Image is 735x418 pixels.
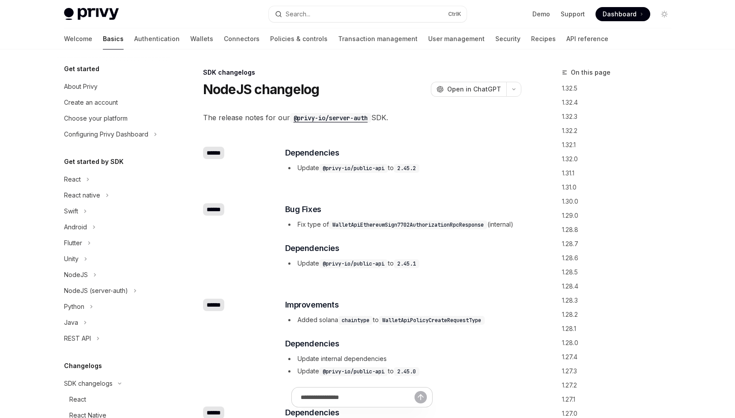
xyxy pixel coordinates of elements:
h5: Changelogs [64,361,102,371]
a: 1.28.2 [562,308,678,322]
h5: Get started [64,64,99,74]
code: @privy-io/public-api [319,164,388,173]
li: Update to [285,366,520,376]
span: Open in ChatGPT [447,85,501,94]
div: Java [64,317,78,328]
a: 1.27.2 [562,378,678,392]
a: 1.31.1 [562,166,678,180]
h5: Get started by SDK [64,156,124,167]
div: Create an account [64,97,118,108]
code: WalletApiPolicyCreateRequestType [379,316,485,325]
a: 1.32.3 [562,110,678,124]
a: Demo [532,10,550,19]
a: 1.28.3 [562,293,678,308]
a: Welcome [64,28,92,49]
div: Choose your platform [64,113,128,124]
a: Connectors [224,28,260,49]
div: React [69,394,86,405]
a: @privy-io/server-auth [290,113,371,122]
a: Policies & controls [270,28,328,49]
span: Ctrl K [448,11,461,18]
a: 1.31.0 [562,180,678,194]
div: SDK changelogs [64,378,113,389]
a: 1.32.0 [562,152,678,166]
code: @privy-io/public-api [319,367,388,376]
a: Wallets [190,28,213,49]
a: React [57,391,170,407]
a: 1.28.4 [562,279,678,293]
a: 1.27.1 [562,392,678,407]
a: 1.28.6 [562,251,678,265]
div: NodeJS (server-auth) [64,285,128,296]
span: Dashboard [603,10,637,19]
li: Update internal dependencies [285,353,520,364]
a: 1.28.5 [562,265,678,279]
code: chaintype [338,316,373,325]
a: 1.32.4 [562,95,678,110]
a: 1.28.8 [562,223,678,237]
div: NodeJS [64,270,88,280]
a: About Privy [57,79,170,95]
a: Create an account [57,95,170,110]
button: Toggle dark mode [657,7,671,21]
div: Swift [64,206,78,217]
a: Dashboard [596,7,650,21]
div: Flutter [64,238,82,248]
button: Search...CtrlK [269,6,467,22]
div: REST API [64,333,91,344]
a: 1.27.3 [562,364,678,378]
li: Added solana to [285,315,520,325]
a: Transaction management [338,28,418,49]
a: Choose your platform [57,110,170,126]
span: Bug Fixes [285,203,321,216]
code: 2.45.1 [394,259,419,268]
h1: NodeJS changelog [203,81,320,97]
a: 1.27.4 [562,350,678,364]
a: 1.29.0 [562,209,678,223]
code: 2.45.0 [394,367,419,376]
div: Configuring Privy Dashboard [64,129,148,140]
a: Security [495,28,520,49]
code: 2.45.2 [394,164,419,173]
a: User management [428,28,485,49]
a: 1.32.2 [562,124,678,138]
span: Improvements [285,299,339,311]
span: The release notes for our SDK. [203,111,521,124]
div: Search... [286,9,310,19]
span: On this page [571,67,611,78]
li: Fix type of (internal) [285,219,520,230]
code: @privy-io/public-api [319,259,388,268]
li: Update to [285,163,520,173]
a: 1.32.5 [562,81,678,95]
a: Authentication [134,28,180,49]
a: 1.28.7 [562,237,678,251]
a: API reference [566,28,608,49]
a: Basics [103,28,124,49]
div: Android [64,222,87,232]
a: 1.28.1 [562,322,678,336]
li: Update to [285,258,520,269]
div: Python [64,301,84,312]
div: About Privy [64,81,98,92]
div: React native [64,190,100,201]
button: Open in ChatGPT [431,82,506,97]
div: Unity [64,254,79,264]
a: 1.30.0 [562,194,678,209]
a: Support [561,10,585,19]
div: SDK changelogs [203,68,521,77]
button: Send message [415,391,427,403]
a: 1.32.1 [562,138,678,152]
code: @privy-io/server-auth [290,113,371,123]
span: Dependencies [285,338,339,350]
span: Dependencies [285,147,339,159]
img: light logo [64,8,119,20]
code: WalletApiEthereumSign7702AuthorizationRpcResponse [329,220,487,229]
a: Recipes [531,28,556,49]
div: React [64,174,81,185]
span: Dependencies [285,242,339,255]
a: 1.28.0 [562,336,678,350]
